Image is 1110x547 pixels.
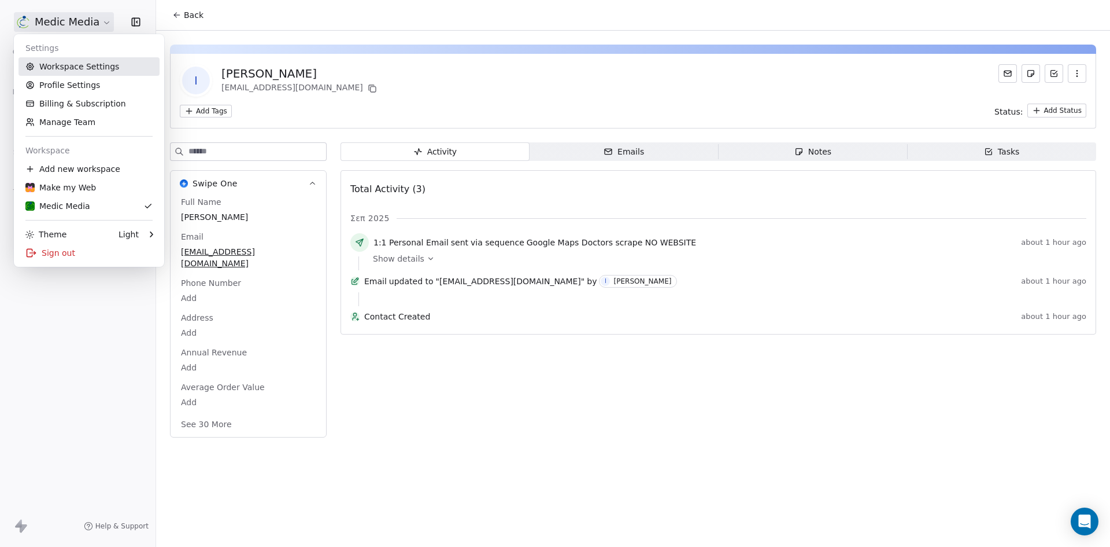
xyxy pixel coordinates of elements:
div: Add new workspace [18,160,160,178]
a: Workspace Settings [18,57,160,76]
div: Workspace [18,141,160,160]
img: favicon-orng.png [25,183,35,192]
a: Profile Settings [18,76,160,94]
div: Sign out [18,244,160,262]
a: Manage Team [18,113,160,131]
div: Settings [18,39,160,57]
div: Medic Media [25,200,90,212]
img: Logoicon.png [25,201,35,211]
a: Billing & Subscription [18,94,160,113]
div: Make my Web [25,182,96,193]
div: Theme [25,229,66,240]
div: Light [119,229,139,240]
